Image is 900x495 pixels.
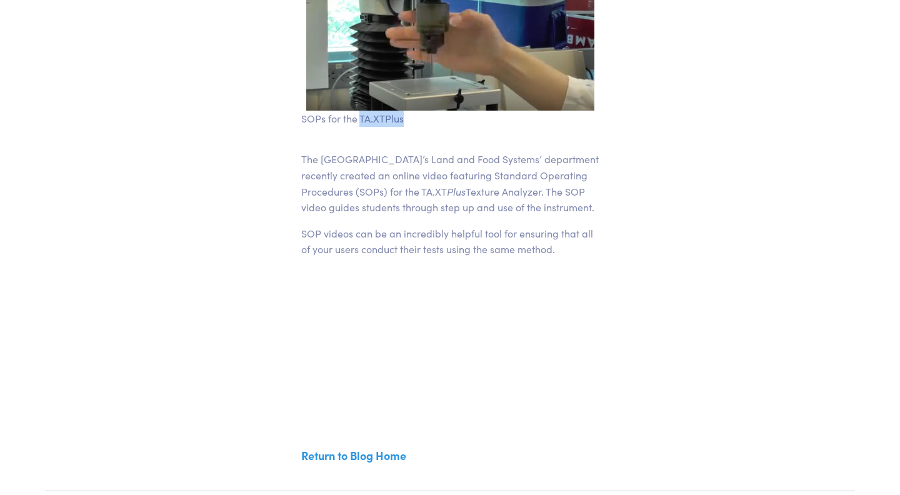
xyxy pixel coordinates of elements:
a: Return to Blog Home [301,447,406,463]
p: SOPs for the TA.XTPlus [301,111,599,127]
p: SOP videos can be an incredibly helpful tool for ensuring that all of your users conduct their te... [301,226,599,257]
p: The [GEOGRAPHIC_DATA]’s Land and Food Systems’ department recently created an online video featur... [301,151,599,215]
em: Plus [447,184,466,198]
